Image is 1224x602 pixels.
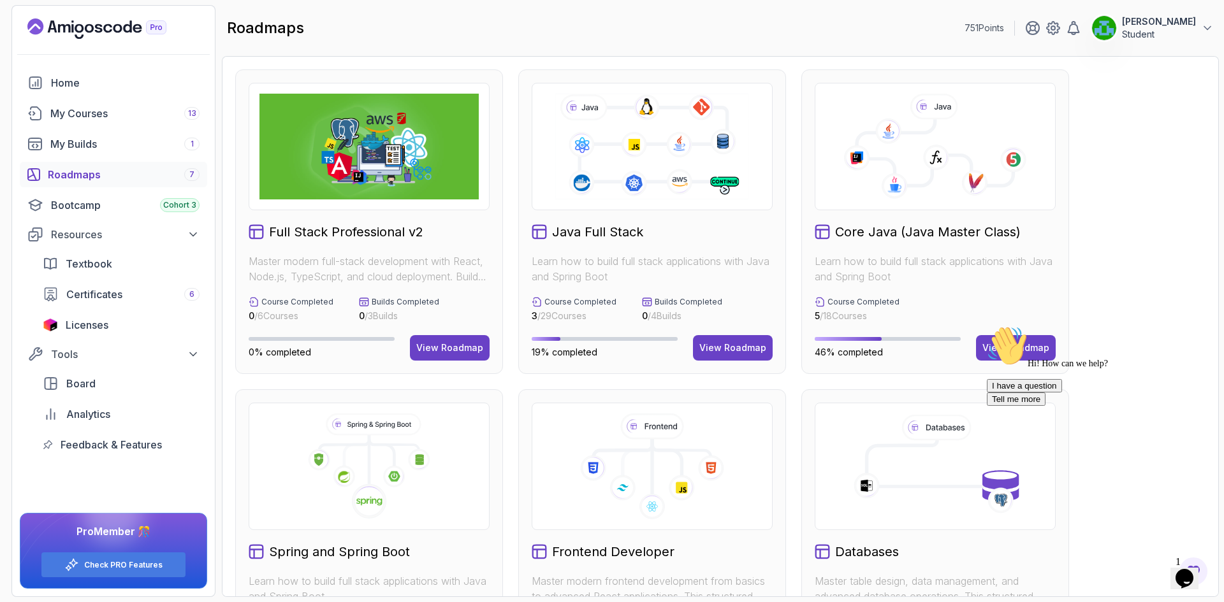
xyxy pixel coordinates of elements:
span: 1 [191,139,194,149]
a: textbook [35,251,207,276]
a: feedback [35,432,207,457]
a: courses [20,101,207,126]
p: / 18 Courses [815,310,900,322]
p: Master modern full-stack development with React, Node.js, TypeScript, and cloud deployment. Build... [249,254,490,284]
button: Tell me more [5,72,64,85]
button: View Roadmap [976,335,1056,361]
div: 👋Hi! How can we help?I have a questionTell me more [5,5,235,85]
span: 19% completed [532,347,597,357]
p: 751 Points [965,22,1004,34]
div: Roadmaps [48,167,200,182]
img: user profile image [1092,16,1116,40]
iframe: chat widget [1170,551,1211,589]
span: 0 [249,310,254,321]
button: Tools [20,343,207,366]
p: [PERSON_NAME] [1122,15,1196,28]
iframe: chat widget [982,320,1211,545]
span: Board [66,376,96,391]
div: Tools [51,347,200,362]
span: Textbook [66,256,112,271]
div: Home [51,75,200,90]
p: Course Completed [544,297,616,307]
h2: Databases [835,543,899,561]
a: Check PRO Features [84,560,163,570]
span: Licenses [66,317,108,333]
span: Feedback & Features [61,437,162,452]
span: Cohort 3 [163,200,196,210]
span: 6 [189,289,194,299]
span: 0% completed [249,347,311,357]
span: Certificates [66,287,122,302]
p: Builds Completed [372,297,439,307]
h2: Spring and Spring Boot [269,543,410,561]
a: builds [20,131,207,157]
p: / 6 Courses [249,310,333,322]
div: Resources [51,227,200,242]
p: / 3 Builds [359,310,439,322]
p: Builds Completed [655,297,722,307]
button: View Roadmap [693,335,773,361]
p: Learn how to build full stack applications with Java and Spring Boot [532,254,773,284]
p: / 29 Courses [532,310,616,322]
span: Hi! How can we help? [5,38,126,48]
img: jetbrains icon [43,319,58,331]
a: roadmaps [20,162,207,187]
p: / 4 Builds [642,310,722,322]
span: 13 [188,108,196,118]
a: certificates [35,282,207,307]
button: View Roadmap [410,335,490,361]
img: Full Stack Professional v2 [259,94,479,199]
a: home [20,70,207,96]
span: 0 [359,310,365,321]
div: View Roadmap [699,341,766,354]
button: Resources [20,223,207,246]
p: Learn how to build full stack applications with Java and Spring Boot [815,254,1056,284]
a: Landing page [27,18,196,39]
a: bootcamp [20,192,207,218]
span: 46% completed [815,347,883,357]
div: View Roadmap [416,341,483,354]
h2: Core Java (Java Master Class) [835,223,1021,241]
p: Student [1122,28,1196,41]
p: Course Completed [827,297,900,307]
div: Bootcamp [51,197,200,213]
span: 0 [642,310,648,321]
button: user profile image[PERSON_NAME]Student [1091,15,1214,41]
span: Analytics [66,406,110,422]
button: I have a question [5,59,80,72]
h2: Frontend Developer [552,543,674,561]
div: My Courses [50,106,200,121]
button: Check PRO Features [41,552,186,578]
span: 5 [815,310,820,321]
span: 3 [532,310,537,321]
a: board [35,371,207,396]
p: Course Completed [261,297,333,307]
a: analytics [35,401,207,427]
div: My Builds [50,136,200,152]
h2: Java Full Stack [552,223,643,241]
a: licenses [35,312,207,338]
span: 7 [189,169,194,180]
h2: roadmaps [227,18,304,38]
img: :wave: [5,5,46,46]
h2: Full Stack Professional v2 [269,223,423,241]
